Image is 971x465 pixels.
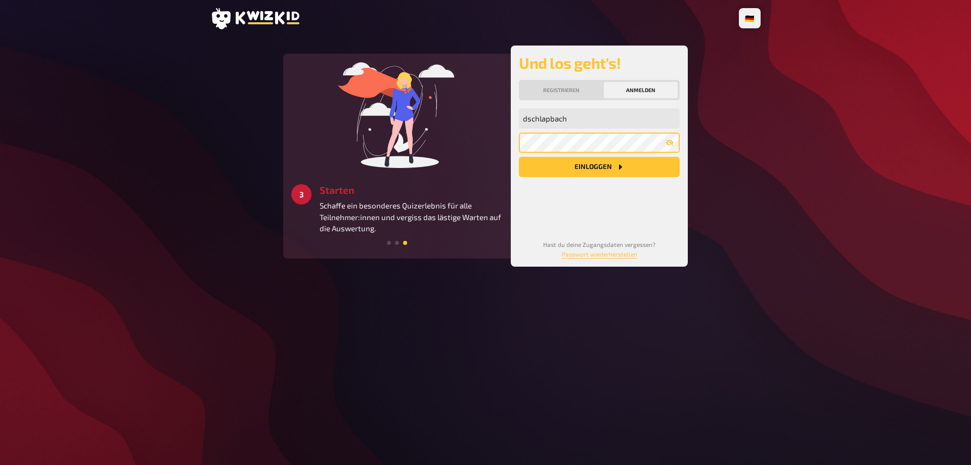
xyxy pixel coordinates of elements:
h2: Und los geht's! [519,54,680,72]
div: 3 [291,184,312,204]
a: Passwort wiederherstellen [562,250,637,258]
p: Schaffe ein besonderes Quizerlebnis für alle Teilnehmer:innen und vergiss das lästige Warten auf ... [320,200,503,234]
button: Registrieren [521,82,602,98]
li: 🇩🇪 [741,10,759,26]
small: Hast du deine Zugangsdaten vergessen? [543,241,655,258]
button: Anmelden [604,82,678,98]
button: Einloggen [519,157,680,177]
input: Meine Emailadresse [519,108,680,129]
h3: Starten [320,184,503,196]
img: start [321,62,473,168]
